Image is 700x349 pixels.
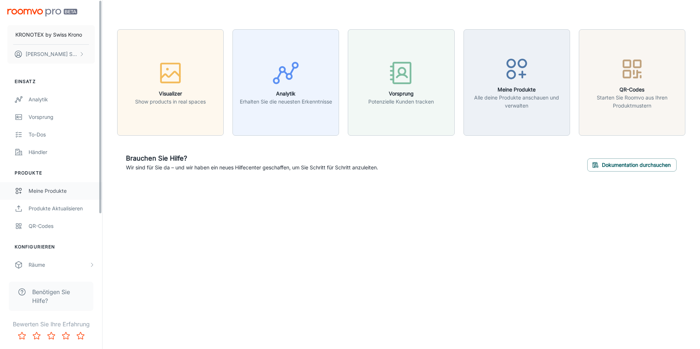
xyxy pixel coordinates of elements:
p: Wir sind für Sie da – und wir haben ein neues Hilfecenter geschaffen, um Sie Schritt für Schritt ... [126,164,378,172]
button: Dokumentation durchsuchen [587,158,677,172]
p: KRONOTEX by Swiss Krono [15,31,82,39]
button: AnalytikErhalten Sie die neuesten Erkenntnisse [232,29,339,136]
h6: Brauchen Sie Hilfe? [126,153,378,164]
div: Analytik [29,95,95,104]
a: VorsprungPotenzielle Kunden tracken [348,78,454,86]
a: Meine ProdukteAlle deine Produkte anschauen und verwalten [463,78,570,86]
button: QR-CodesStarten Sie Roomvo aus Ihren Produktmustern [579,29,685,136]
div: Vorsprung [29,113,95,121]
p: Alle deine Produkte anschauen und verwalten [468,94,565,110]
a: AnalytikErhalten Sie die neuesten Erkenntnisse [232,78,339,86]
h6: Meine Produkte [468,86,565,94]
button: Meine ProdukteAlle deine Produkte anschauen und verwalten [463,29,570,136]
button: KRONOTEX by Swiss Krono [7,25,95,44]
div: Produkte aktualisieren [29,204,95,213]
p: Potenzielle Kunden tracken [368,98,434,106]
button: VisualizerShow products in real spaces [117,29,224,136]
button: [PERSON_NAME] Szacilowska [7,45,95,64]
h6: QR-Codes [584,86,681,94]
a: Dokumentation durchsuchen [587,161,677,168]
h6: Vorsprung [368,90,434,98]
h6: Visualizer [135,90,206,98]
button: VorsprungPotenzielle Kunden tracken [348,29,454,136]
h6: Analytik [240,90,332,98]
p: Erhalten Sie die neuesten Erkenntnisse [240,98,332,106]
div: Meine Produkte [29,187,95,195]
a: QR-CodesStarten Sie Roomvo aus Ihren Produktmustern [579,78,685,86]
div: Händler [29,148,95,156]
div: To-dos [29,131,95,139]
p: Starten Sie Roomvo aus Ihren Produktmustern [584,94,681,110]
img: Roomvo PRO Beta [7,9,77,16]
p: Show products in real spaces [135,98,206,106]
p: [PERSON_NAME] Szacilowska [26,50,77,58]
